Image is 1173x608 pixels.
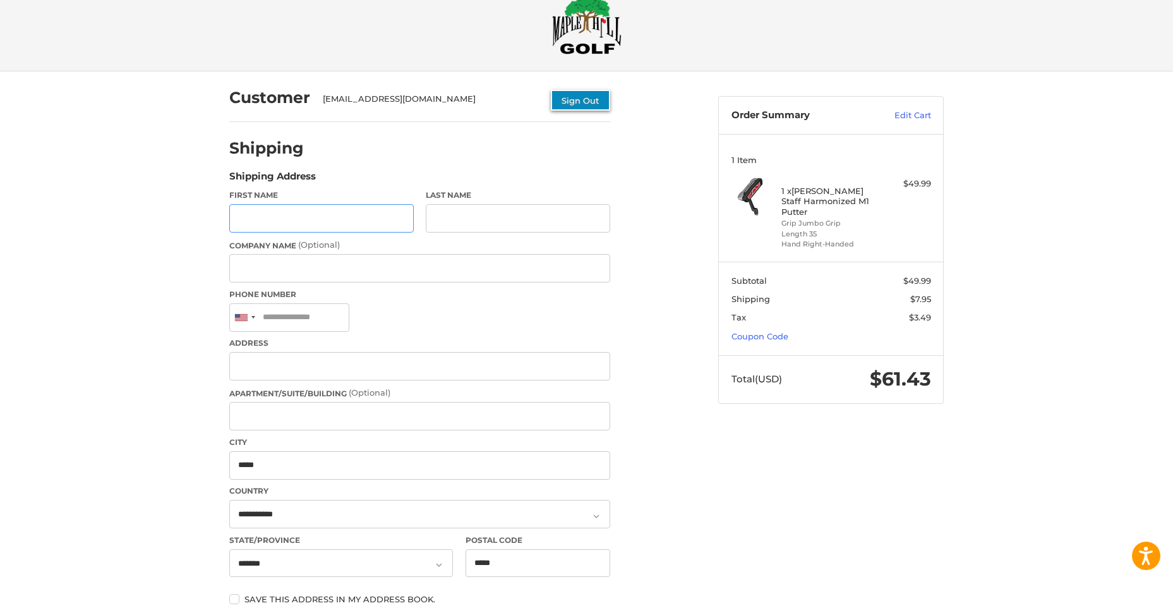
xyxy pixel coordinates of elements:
[781,229,878,240] li: Length 35
[881,178,931,190] div: $49.99
[229,169,316,190] legend: Shipping Address
[731,109,867,122] h3: Order Summary
[781,239,878,250] li: Hand Right-Handed
[229,138,304,158] h2: Shipping
[229,190,414,201] label: First Name
[903,276,931,286] span: $49.99
[731,276,767,286] span: Subtotal
[781,218,878,229] li: Grip Jumbo Grip
[731,373,782,385] span: Total (USD)
[551,90,610,111] button: Sign Out
[229,437,610,448] label: City
[910,294,931,304] span: $7.95
[229,239,610,252] label: Company Name
[870,367,931,391] span: $61.43
[867,109,931,122] a: Edit Cart
[229,485,610,497] label: Country
[731,155,931,165] h3: 1 Item
[1069,574,1173,608] iframe: Google Customer Reviews
[731,294,770,304] span: Shipping
[229,594,610,604] label: Save this address in my address book.
[349,387,390,398] small: (Optional)
[229,535,453,546] label: State/Province
[466,535,611,546] label: Postal Code
[731,331,788,341] a: Coupon Code
[229,387,610,399] label: Apartment/Suite/Building
[229,289,610,300] label: Phone Number
[229,88,310,107] h2: Customer
[323,93,539,111] div: [EMAIL_ADDRESS][DOMAIN_NAME]
[909,312,931,322] span: $3.49
[229,337,610,349] label: Address
[230,304,259,331] div: United States: +1
[426,190,610,201] label: Last Name
[731,312,746,322] span: Tax
[298,240,340,250] small: (Optional)
[781,186,878,217] h4: 1 x [PERSON_NAME] Staff Harmonized M1 Putter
